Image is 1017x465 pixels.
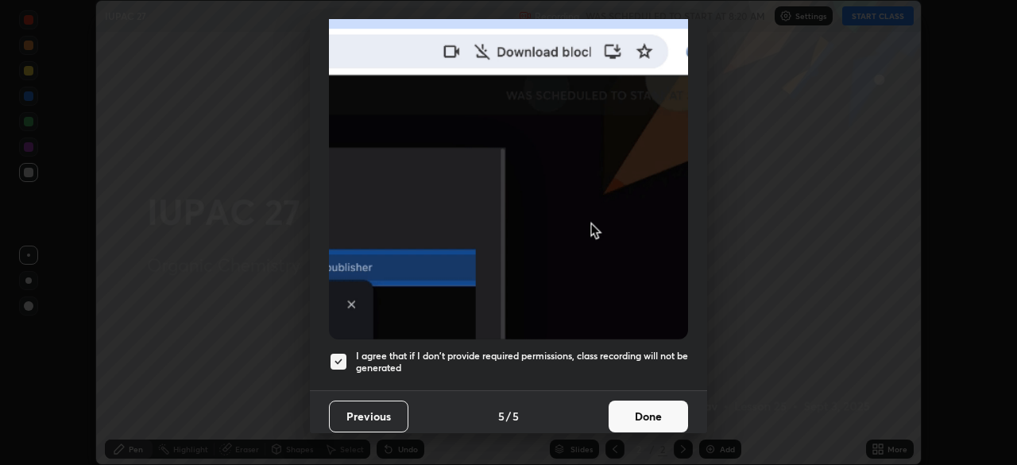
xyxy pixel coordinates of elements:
[506,408,511,424] h4: /
[498,408,505,424] h4: 5
[356,350,688,374] h5: I agree that if I don't provide required permissions, class recording will not be generated
[512,408,519,424] h4: 5
[609,401,688,432] button: Done
[329,401,408,432] button: Previous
